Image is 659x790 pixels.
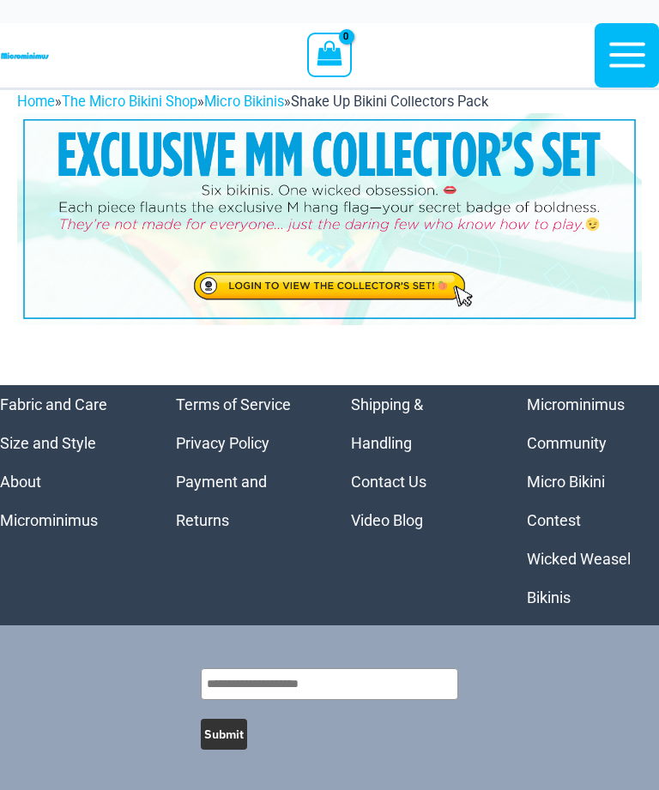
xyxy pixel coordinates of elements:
[351,385,484,540] nav: Menu
[176,395,291,413] a: Terms of Service
[527,550,631,606] a: Wicked Weasel Bikinis
[204,93,284,110] a: Micro Bikinis
[201,719,247,750] button: Submit
[527,473,605,529] a: Micro Bikini Contest
[176,385,309,540] aside: Footer Widget 2
[62,93,197,110] a: The Micro Bikini Shop
[351,385,484,540] aside: Footer Widget 3
[307,33,351,77] a: View Shopping Cart, empty
[17,93,488,110] span: » » »
[176,385,309,540] nav: Menu
[351,511,423,529] a: Video Blog
[17,93,55,110] a: Home
[17,113,642,325] img: Exclusive Collector's Drop Bikini
[176,434,269,452] a: Privacy Policy
[351,395,423,452] a: Shipping & Handling
[527,395,625,452] a: Microminimus Community
[176,473,267,529] a: Payment and Returns
[351,473,426,491] a: Contact Us
[291,93,488,110] span: Shake Up Bikini Collectors Pack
